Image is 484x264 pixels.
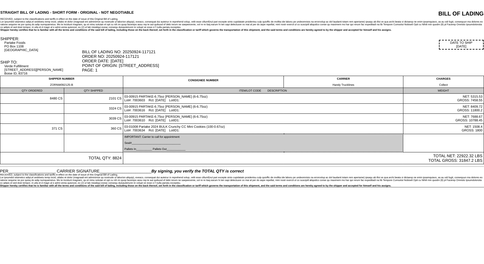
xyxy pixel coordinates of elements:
td: 03-01008 Partake 2024 BULK Crunchy CC Mini Cookies (100-0.67oz) Lot#: 7003634 Rct: [DATE] LotID1: [123,124,403,134]
div: Verde Fulfillment [STREET_ADDRESS][PERSON_NAME] Boise ID, 83716 [4,64,81,75]
td: ITEM/LOT CODE DESCRIPTION [123,88,403,94]
td: IMPORTANT: Carrier to call for appointment Seal#_______________________________ Pallets In_______... [123,134,403,152]
td: CHARGES [403,76,484,88]
td: NET: 1508.4 GROSS: 1800 [403,124,484,134]
td: NET: 8409.72 GROSS: 11800.2 [403,104,484,114]
div: Handy Trucklines [285,83,402,86]
td: TOTAL NET: 22922.32 LBS TOTAL GROSS: 31847.2 LBS [123,152,484,164]
td: NET: 7688.67 GROSS: 10788.45 [403,114,484,124]
td: 360 CS [64,124,123,134]
td: WEIGHT [403,88,484,94]
div: BILL OF LADING [355,10,484,17]
span: By signing, you verify the TOTAL QTY is correct [151,169,244,173]
div: SHIP TO: [0,60,82,64]
td: 8480 CS [0,94,64,104]
td: NET: 5315.53 GROSS: 7458.55 [403,94,484,104]
td: 03-00915 PARTAKE-6.75oz [PERSON_NAME] (6-6.75oz) Lot#: 7003616 Rct: [DATE] LotID1: [123,104,403,114]
td: CARRIER [284,76,403,88]
td: 2101 CS [64,94,123,104]
div: Partake Foods PO Box 1108 [GEOGRAPHIC_DATA] [4,41,81,52]
td: QTY ORDERED [0,88,64,94]
td: CONSIGNEE NUMBER [123,76,284,88]
div: Collect [405,83,482,86]
div: SHIPPER: [0,36,82,41]
td: QTY SHIPPED [64,88,123,94]
td: TOTAL QTY: 8824 [0,152,123,164]
td: 3039 CS [64,114,123,124]
td: 03-00915 PARTAKE-6.75oz [PERSON_NAME] (6-6.75oz) Lot#: 7003603 Rct: [DATE] LotID1: [123,94,403,104]
div: Shipper hereby certifies that he is familiar with all the terms and conditions of the said bill o... [0,29,484,31]
div: DATE TO SHIP [DATE] [439,40,484,50]
td: SHIPPER NUMBER [0,76,123,88]
div: ZORNW092125-B [2,83,122,86]
td: 3324 CS [64,104,123,114]
td: 03-00915 PARTAKE-6.75oz [PERSON_NAME] (6-6.75oz) Lot#: 7003610 Rct: [DATE] LotID1: [123,114,403,124]
div: BILL OF LADING NO: 20250924-117121 ORDER NO: 20250924-117121 ORDER DATE: [DATE] POINT OF ORIGIN: ... [82,50,484,72]
td: 371 CS [0,124,64,134]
